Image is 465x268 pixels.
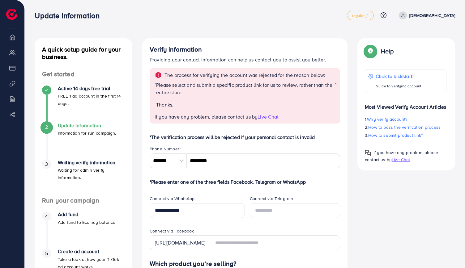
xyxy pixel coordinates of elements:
h3: Update Information [35,11,105,20]
p: *The verification process will be rejected if your personal contact is invalid [150,133,340,141]
p: Most Viewed Verify Account Articles [365,98,446,111]
li: Update Information [35,123,132,160]
h4: Run your campaign [35,197,132,204]
h4: Create ad account [58,249,125,254]
label: Connect via Facebook [150,228,194,234]
span: Live Chat [258,113,279,120]
li: Active 14 days free trial [35,86,132,123]
span: " [155,81,156,113]
p: Click to kickstart! [376,73,421,80]
h4: Verify information [150,46,340,53]
p: Information for run campaign. [58,129,116,137]
p: Help [381,48,394,55]
span: If you have any problem, please contact us by [365,149,438,163]
label: Phone Number [150,146,181,152]
p: 1. [365,115,446,123]
span: " [335,81,336,113]
span: If you have any problem, please contact us by [155,113,258,120]
h4: Get started [35,70,132,78]
h4: Add fund [58,211,115,217]
p: Providing your contact information can help us contact you to assist you better. [150,56,340,63]
p: Thanks. [156,101,335,108]
h4: A quick setup guide for your business. [35,46,132,61]
span: How to submit product link? [368,132,423,138]
p: Add fund to Ecomdy balance [58,219,115,226]
span: How to pass the verification process [368,124,441,130]
img: logo [6,9,17,20]
p: *Please enter one of the three fields Facebook, Telegram or WhatsApp [150,178,340,186]
a: [DEMOGRAPHIC_DATA] [396,11,455,19]
span: 3 [45,161,48,168]
label: Connect via Telegram [250,195,293,202]
h4: Active 14 days free trial [58,86,125,91]
h4: Waiting verify information [58,160,125,165]
p: Guide to verifying account [376,82,421,90]
label: Connect via WhatsApp [150,195,194,202]
h4: Which product you’re selling? [150,260,340,268]
h4: Update Information [58,123,116,128]
p: 3. [365,132,446,139]
span: 4 [45,213,48,220]
span: Live Chat [392,157,410,163]
span: regular_1 [352,14,369,18]
span: Why verify account? [367,116,407,122]
p: 2. [365,124,446,131]
img: Popup guide [365,150,371,156]
li: Waiting verify information [35,160,132,197]
li: Add fund [35,211,132,249]
span: 5 [45,250,48,257]
p: FREE 1 ad account in the first 14 days. [58,92,125,107]
p: The process for verifying the account was rejected for the reason below: [164,71,326,79]
p: Waiting for admin verify information. [58,166,125,181]
img: Popup guide [365,46,376,57]
div: [URL][DOMAIN_NAME] [150,235,210,250]
span: 2 [45,124,48,131]
p: Please select and submit a specific product link for us to review, rather than the entire store. [156,81,335,96]
p: [DEMOGRAPHIC_DATA] [409,12,455,19]
img: alert [155,71,162,79]
a: regular_1 [347,11,374,20]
